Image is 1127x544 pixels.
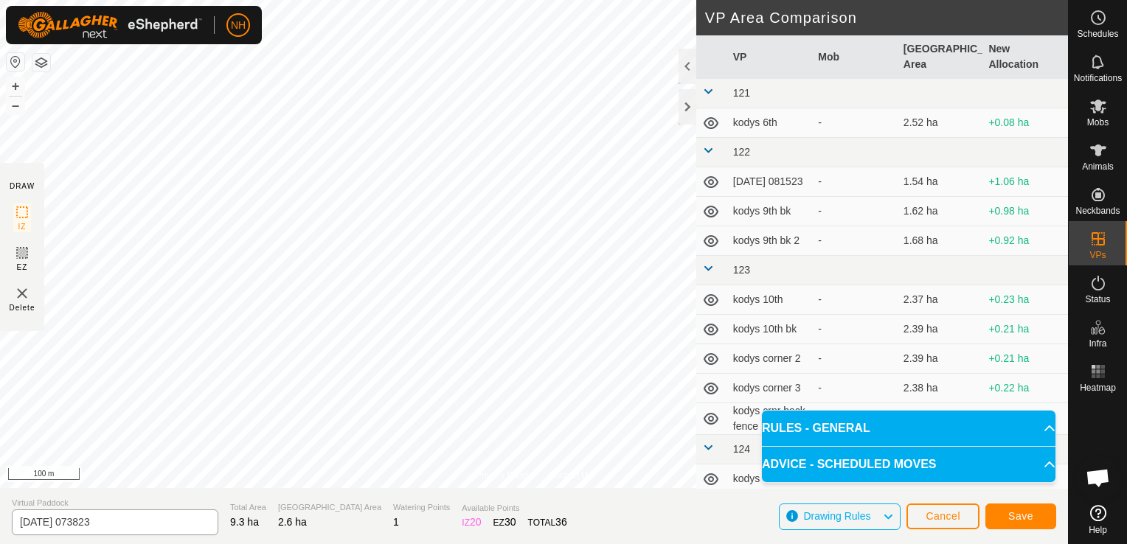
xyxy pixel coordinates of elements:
[705,9,1068,27] h2: VP Area Comparison
[727,285,813,315] td: kodys 10th
[1075,206,1120,215] span: Neckbands
[13,285,31,302] img: VP
[727,403,813,435] td: kodys crnr back fence
[818,351,892,366] div: -
[393,516,399,528] span: 1
[727,197,813,226] td: kodys 9th bk
[555,516,567,528] span: 36
[727,464,813,494] td: kodys 11th
[7,77,24,95] button: +
[549,469,592,482] a: Contact Us
[727,344,813,374] td: kodys corner 2
[1082,162,1114,171] span: Animals
[12,497,218,509] span: Virtual Paddock
[528,515,567,530] div: TOTAL
[982,226,1068,256] td: +0.92 ha
[278,516,307,528] span: 2.6 ha
[470,516,482,528] span: 20
[230,501,266,514] span: Total Area
[818,203,892,219] div: -
[982,285,1068,315] td: +0.23 ha
[818,292,892,307] div: -
[733,443,750,455] span: 124
[898,344,983,374] td: 2.39 ha
[898,167,983,197] td: 1.54 ha
[727,35,813,79] th: VP
[493,515,516,530] div: EZ
[982,167,1068,197] td: +1.06 ha
[231,18,246,33] span: NH
[727,374,813,403] td: kodys corner 3
[982,197,1068,226] td: +0.98 ha
[733,87,750,99] span: 121
[812,35,898,79] th: Mob
[733,264,750,276] span: 123
[393,501,450,514] span: Watering Points
[1074,74,1122,83] span: Notifications
[733,146,750,158] span: 122
[982,403,1068,435] td: +0.19 ha
[17,262,28,273] span: EZ
[1080,383,1116,392] span: Heatmap
[462,502,566,515] span: Available Points
[818,174,892,189] div: -
[230,516,259,528] span: 9.3 ha
[727,226,813,256] td: kodys 9th bk 2
[727,108,813,138] td: kodys 6th
[7,53,24,71] button: Reset Map
[762,456,936,473] span: ADVICE - SCHEDULED MOVES
[982,35,1068,79] th: New Allocation
[762,419,870,437] span: RULES - GENERAL
[278,501,381,514] span: [GEOGRAPHIC_DATA] Area
[982,344,1068,374] td: +0.21 ha
[898,197,983,226] td: 1.62 ha
[476,469,531,482] a: Privacy Policy
[985,503,1056,529] button: Save
[1089,526,1107,534] span: Help
[1085,295,1110,304] span: Status
[898,315,983,344] td: 2.39 ha
[982,374,1068,403] td: +0.22 ha
[1089,339,1106,348] span: Infra
[818,380,892,396] div: -
[10,302,35,313] span: Delete
[18,221,27,232] span: IZ
[982,108,1068,138] td: +0.08 ha
[727,167,813,197] td: [DATE] 081523
[1069,499,1127,540] a: Help
[504,516,516,528] span: 30
[762,447,1055,482] p-accordion-header: ADVICE - SCHEDULED MOVES
[1087,118,1109,127] span: Mobs
[762,411,1055,446] p-accordion-header: RULES - GENERAL
[18,12,202,38] img: Gallagher Logo
[1089,251,1106,259] span: VPs
[462,515,481,530] div: IZ
[1076,456,1120,500] div: Open chat
[727,315,813,344] td: kodys 10th bk
[898,285,983,315] td: 2.37 ha
[926,510,960,522] span: Cancel
[898,35,983,79] th: [GEOGRAPHIC_DATA] Area
[10,181,35,192] div: DRAW
[982,315,1068,344] td: +0.21 ha
[818,233,892,248] div: -
[898,374,983,403] td: 2.38 ha
[803,510,870,522] span: Drawing Rules
[1077,29,1118,38] span: Schedules
[818,115,892,130] div: -
[898,108,983,138] td: 2.52 ha
[818,321,892,337] div: -
[7,97,24,114] button: –
[32,54,50,72] button: Map Layers
[1008,510,1033,522] span: Save
[898,226,983,256] td: 1.68 ha
[906,503,979,529] button: Cancel
[898,403,983,435] td: 2.41 ha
